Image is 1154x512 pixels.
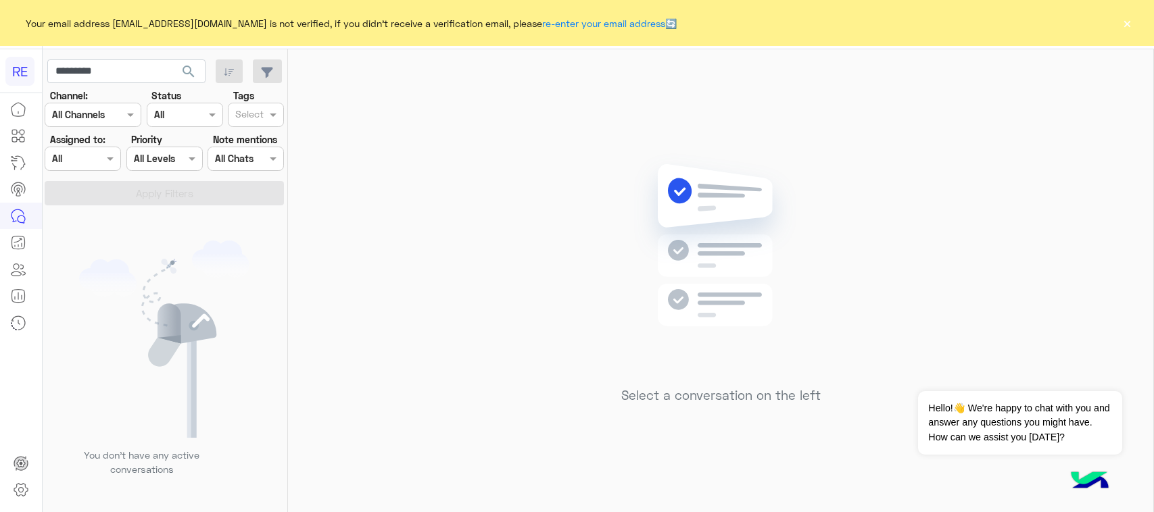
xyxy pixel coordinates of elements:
img: empty users [79,240,249,438]
img: no messages [623,153,819,378]
button: search [172,59,206,88]
button: × [1120,16,1134,30]
button: Apply Filters [45,181,284,205]
label: Priority [131,132,162,147]
label: Assigned to: [50,132,105,147]
div: RE [5,57,34,86]
label: Tags [233,88,254,103]
label: Note mentions [213,132,277,147]
a: re-enter your email address [542,18,665,29]
p: You don’t have any active conversations [74,448,210,477]
h5: Select a conversation on the left [621,388,821,403]
span: Hello!👋 We're happy to chat with you and answer any questions you might have. How can we assist y... [918,391,1122,455]
img: hulul-logo.png [1066,458,1113,505]
div: Select [233,107,264,124]
label: Status [151,88,181,103]
label: Channel: [50,88,88,103]
span: search [181,63,197,80]
span: Your email address [EMAIL_ADDRESS][DOMAIN_NAME] is not verified, if you didn't receive a verifica... [26,16,677,30]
